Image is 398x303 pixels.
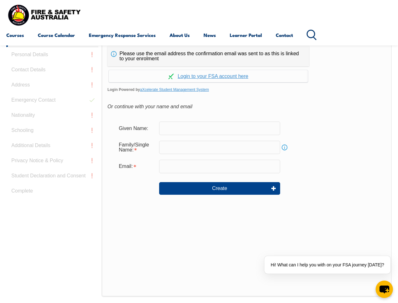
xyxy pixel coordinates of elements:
[230,27,262,43] a: Learner Portal
[114,139,159,156] div: Family/Single Name is required.
[140,87,209,92] a: aXcelerate Student Management System
[376,281,393,298] button: chat-button
[280,143,289,152] a: Info
[107,46,309,66] div: Please use the email address the confirmation email was sent to as this is linked to your enrolment
[89,27,156,43] a: Emergency Response Services
[114,160,159,172] div: Email is required.
[107,102,386,111] div: Or continue with your name and email
[6,27,24,43] a: Courses
[170,27,190,43] a: About Us
[114,122,159,134] div: Given Name:
[276,27,293,43] a: Contact
[159,182,280,195] button: Create
[204,27,216,43] a: News
[168,74,174,79] img: Log in withaxcelerate
[38,27,75,43] a: Course Calendar
[107,85,386,94] span: Login Powered by
[264,256,390,274] div: Hi! What can I help you with on your FSA journey [DATE]?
